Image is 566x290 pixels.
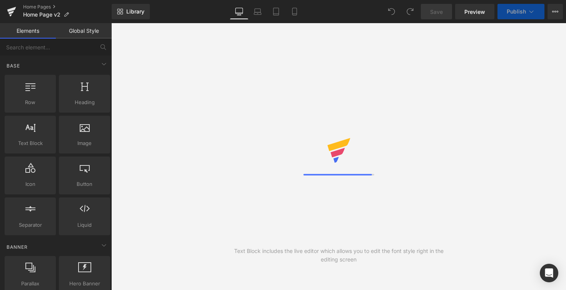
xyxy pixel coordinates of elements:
span: Base [6,62,21,69]
span: Icon [7,180,54,188]
button: Undo [384,4,399,19]
button: Publish [497,4,544,19]
a: Home Pages [23,4,112,10]
span: Library [126,8,144,15]
span: Image [61,139,108,147]
span: Liquid [61,221,108,229]
span: Publish [507,8,526,15]
span: Banner [6,243,28,251]
span: Button [61,180,108,188]
div: Text Block includes the live editor which allows you to edit the font style right in the editing ... [225,247,452,264]
span: Home Page v2 [23,12,60,18]
span: Text Block [7,139,54,147]
button: Redo [402,4,418,19]
span: Separator [7,221,54,229]
a: Mobile [285,4,304,19]
span: Save [430,8,443,16]
a: Desktop [230,4,248,19]
span: Row [7,98,54,106]
span: Heading [61,98,108,106]
a: Laptop [248,4,267,19]
span: Parallax [7,280,54,288]
div: Open Intercom Messenger [540,264,558,282]
span: Hero Banner [61,280,108,288]
a: Preview [455,4,494,19]
button: More [548,4,563,19]
a: Tablet [267,4,285,19]
a: New Library [112,4,150,19]
span: Preview [464,8,485,16]
a: Global Style [56,23,112,39]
